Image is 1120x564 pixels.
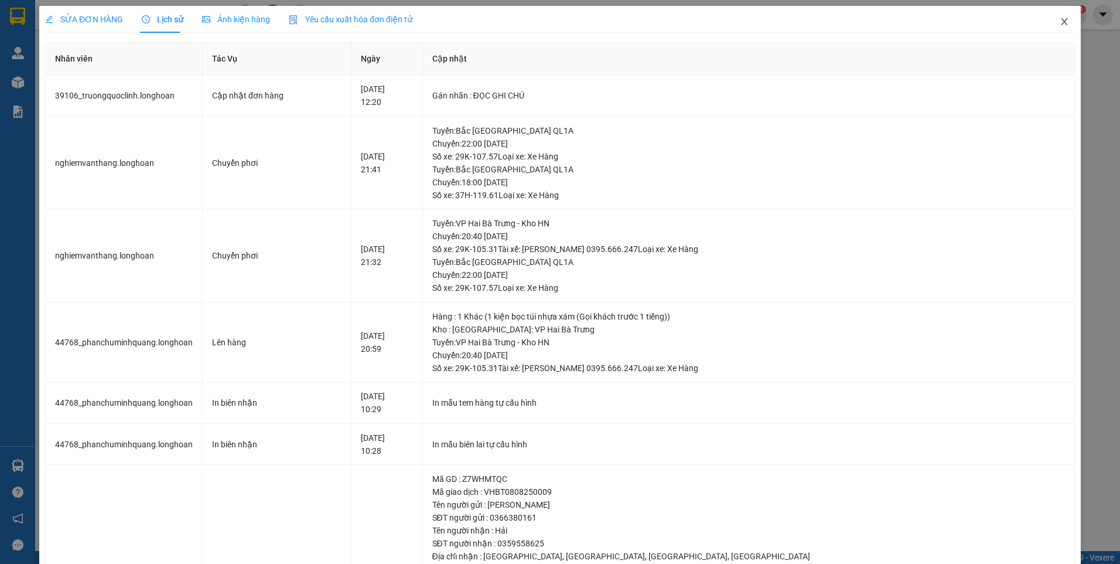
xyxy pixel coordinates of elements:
[432,124,1065,163] div: Tuyến : Bắc [GEOGRAPHIC_DATA] QL1A Chuyến: 22:00 [DATE] Số xe: 29K-107.57 Loại xe: Xe Hàng
[46,75,203,117] td: 39106_truongquoclinh.longhoan
[212,157,342,169] div: Chuyển phơi
[351,43,423,75] th: Ngày
[46,382,203,424] td: 44768_phanchuminhquang.longhoan
[361,83,413,108] div: [DATE] 12:20
[203,43,351,75] th: Tác Vụ
[202,15,210,23] span: picture
[432,310,1065,323] div: Hàng : 1 Khác (1 kiện bọc túi nhựa xám (Gọi khách trước 1 tiếng))
[142,15,150,23] span: clock-circle
[289,15,412,24] span: Yêu cầu xuất hóa đơn điện tử
[45,15,53,23] span: edit
[432,524,1065,537] div: Tên người nhận : Hải
[1048,6,1081,39] button: Close
[46,43,203,75] th: Nhân viên
[202,15,270,24] span: Ảnh kiện hàng
[1060,17,1069,26] span: close
[46,424,203,466] td: 44768_phanchuminhquang.longhoan
[432,336,1065,375] div: Tuyến : VP Hai Bà Trưng - Kho HN Chuyến: 20:40 [DATE] Số xe: 29K-105.31 Tài xế: [PERSON_NAME] 039...
[289,15,298,25] img: icon
[46,117,203,210] td: nghiemvanthang.longhoan
[432,550,1065,563] div: Địa chỉ nhận : [GEOGRAPHIC_DATA], [GEOGRAPHIC_DATA], [GEOGRAPHIC_DATA], [GEOGRAPHIC_DATA]
[432,323,1065,336] div: Kho : [GEOGRAPHIC_DATA]: VP Hai Bà Trưng
[212,89,342,102] div: Cập nhật đơn hàng
[432,256,1065,294] div: Tuyến : Bắc [GEOGRAPHIC_DATA] QL1A Chuyến: 22:00 [DATE] Số xe: 29K-107.57 Loại xe: Xe Hàng
[432,511,1065,524] div: SĐT người gửi : 0366380161
[212,396,342,409] div: In biên nhận
[361,150,413,176] div: [DATE] 21:41
[212,336,342,349] div: Lên hàng
[361,243,413,269] div: [DATE] 21:32
[423,43,1075,75] th: Cập nhật
[212,249,342,262] div: Chuyển phơi
[142,15,183,24] span: Lịch sử
[212,438,342,451] div: In biên nhận
[432,217,1065,256] div: Tuyến : VP Hai Bà Trưng - Kho HN Chuyến: 20:40 [DATE] Số xe: 29K-105.31 Tài xế: [PERSON_NAME] 039...
[361,329,413,355] div: [DATE] 20:59
[432,396,1065,409] div: In mẫu tem hàng tự cấu hình
[46,209,203,303] td: nghiemvanthang.longhoan
[45,15,123,24] span: SỬA ĐƠN HÀNG
[432,537,1065,550] div: SĐT người nhận : 0359558625
[361,390,413,416] div: [DATE] 10:29
[432,498,1065,511] div: Tên người gửi : [PERSON_NAME]
[432,438,1065,451] div: In mẫu biên lai tự cấu hình
[361,432,413,457] div: [DATE] 10:28
[432,89,1065,102] div: Gán nhãn : ĐỌC GHI CHÚ
[432,473,1065,485] div: Mã GD : Z7WHMTQC
[432,163,1065,202] div: Tuyến : Bắc [GEOGRAPHIC_DATA] QL1A Chuyến: 18:00 [DATE] Số xe: 37H-119.61 Loại xe: Xe Hàng
[46,303,203,383] td: 44768_phanchuminhquang.longhoan
[432,485,1065,498] div: Mã giao dịch : VHBT0808250009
